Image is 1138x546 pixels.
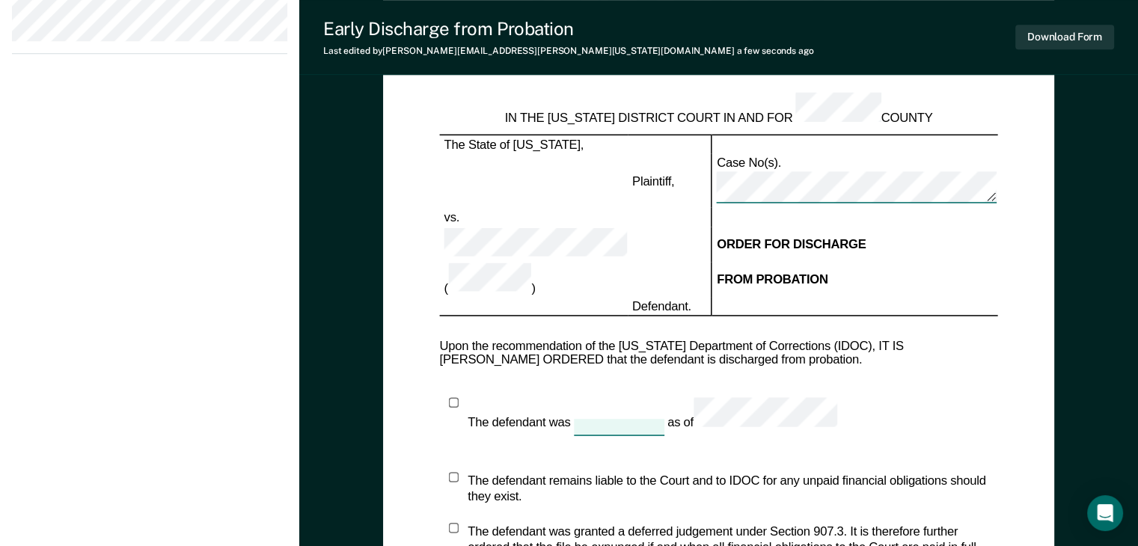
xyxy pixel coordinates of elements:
td: vs. [440,208,628,227]
td: ORDER FOR DISCHARGE [712,226,997,261]
div: Upon the recommendation of the [US_STATE] Department of Corrections (IDOC), IT IS [PERSON_NAME] O... [440,339,998,366]
div: Open Intercom Messenger [1087,495,1123,531]
td: The State of [US_STATE], [440,135,628,153]
td: ( ) [440,261,628,296]
div: IN THE [US_STATE] DISTRICT COURT IN AND FOR COUNTY [440,92,998,125]
div: Last edited by [PERSON_NAME][EMAIL_ADDRESS][PERSON_NAME][US_STATE][DOMAIN_NAME] [323,46,814,56]
td: FROM PROBATION [712,261,997,296]
span: a few seconds ago [737,46,814,56]
div: The defendant remains liable to the Court and to IDOC for any unpaid financial obligations should... [468,472,997,504]
div: The defendant was as of [468,397,836,435]
td: Plaintiff, [628,153,712,207]
div: Early Discharge from Probation [323,18,814,40]
td: Case No(s). [712,153,997,207]
button: Download Form [1015,25,1114,49]
td: Defendant. [628,296,712,315]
